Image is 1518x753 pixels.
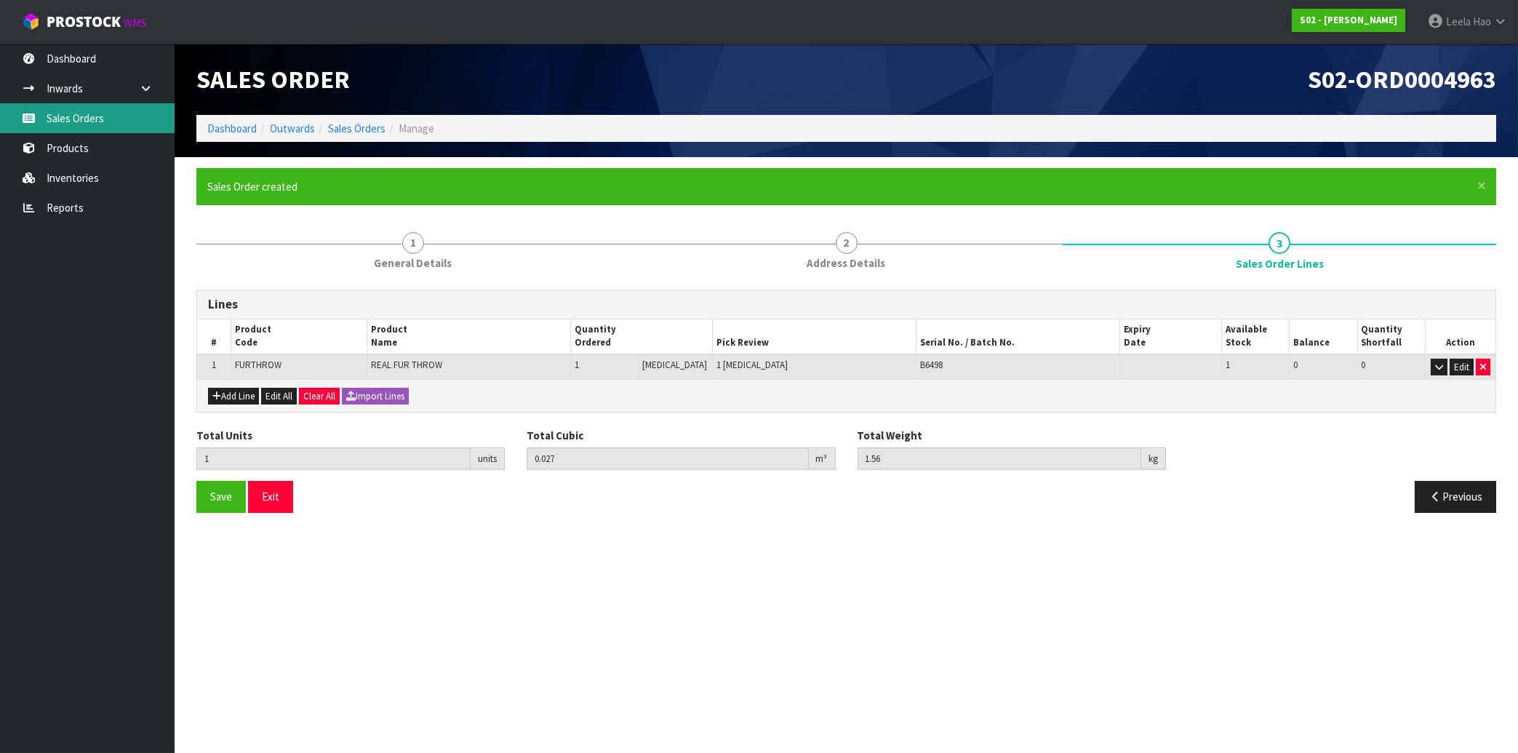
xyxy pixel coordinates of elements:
span: S02-ORD0004963 [1308,63,1496,95]
span: 1 [1226,359,1230,371]
th: Product Code [231,319,367,354]
input: Total Weight [858,447,1141,470]
th: # [197,319,231,354]
span: Manage [399,121,434,135]
span: 0 [1362,359,1366,371]
img: cube-alt.png [22,12,40,31]
div: m³ [809,447,836,471]
button: Edit [1450,359,1474,376]
span: 1 [MEDICAL_DATA] [716,359,788,371]
span: General Details [374,255,452,271]
th: Quantity Shortfall [1357,319,1425,354]
th: Expiry Date [1119,319,1221,354]
span: Sales Order Lines [1236,256,1324,271]
button: Import Lines [342,388,409,405]
span: Leela [1446,15,1471,28]
span: Sales Order [196,63,350,95]
span: × [1477,175,1486,196]
span: 1 [402,232,424,254]
span: Sales Order created [207,180,297,194]
span: Sales Order Lines [196,279,1496,524]
label: Total Units [196,428,252,443]
button: Add Line [208,388,259,405]
input: Total Units [196,447,471,470]
th: Product Name [367,319,570,354]
span: Address Details [807,255,886,271]
button: Save [196,481,246,512]
span: 0 [1293,359,1298,371]
a: Dashboard [207,121,257,135]
strong: S02 - [PERSON_NAME] [1300,14,1397,26]
span: 3 [1269,232,1290,254]
input: Total Cubic [527,447,808,470]
span: FURTHROW [235,359,281,371]
th: Quantity Ordered [570,319,712,354]
span: Save [210,490,232,503]
div: units [471,447,505,471]
label: Total Cubic [527,428,583,443]
span: REAL FUR THROW [371,359,442,371]
button: Previous [1415,481,1496,512]
label: Total Weight [858,428,923,443]
span: B6498 [920,359,943,371]
span: 1 [212,359,216,371]
button: Exit [248,481,293,512]
div: kg [1141,447,1166,471]
span: 2 [836,232,858,254]
th: Available Stock [1221,319,1289,354]
span: ProStock [47,12,121,31]
button: Clear All [299,388,340,405]
span: Hao [1473,15,1491,28]
th: Balance [1290,319,1357,354]
a: Sales Orders [328,121,386,135]
th: Pick Review [713,319,916,354]
h3: Lines [208,298,1485,311]
a: Outwards [270,121,315,135]
span: 1 [575,359,579,371]
th: Serial No. / Batch No. [916,319,1120,354]
small: WMS [124,16,146,30]
button: Edit All [261,388,297,405]
th: Action [1425,319,1495,354]
span: [MEDICAL_DATA] [642,359,707,371]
